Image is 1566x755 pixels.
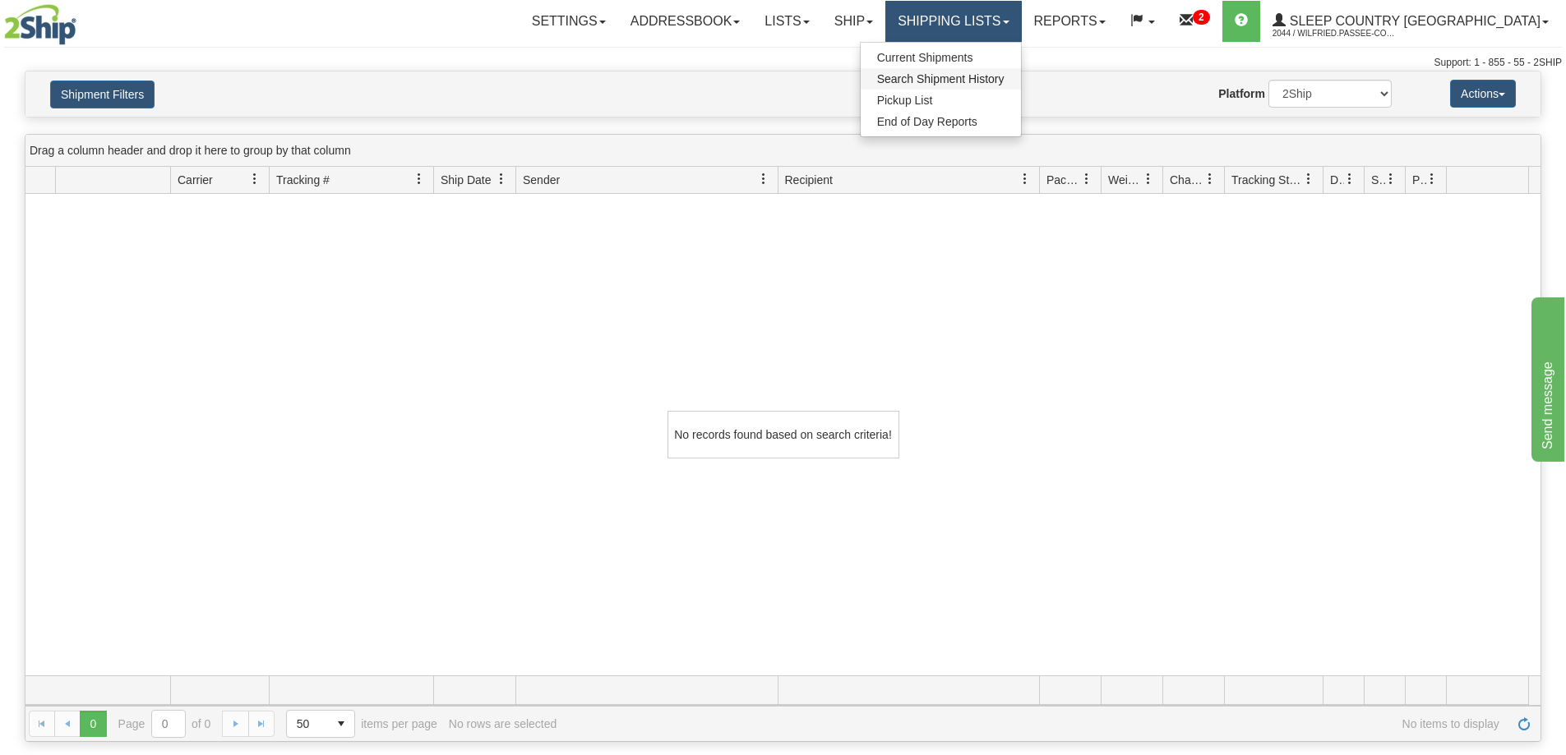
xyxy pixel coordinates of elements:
a: Sender filter column settings [750,165,778,193]
a: Ship Date filter column settings [487,165,515,193]
a: Reports [1022,1,1118,42]
span: Pickup Status [1412,172,1426,188]
a: Pickup List [861,90,1021,111]
span: Page of 0 [118,710,211,738]
a: Addressbook [618,1,753,42]
a: Recipient filter column settings [1011,165,1039,193]
span: Ship Date [441,172,491,188]
a: Delivery Status filter column settings [1336,165,1364,193]
a: Shipping lists [885,1,1021,42]
a: Settings [520,1,618,42]
iframe: chat widget [1528,293,1564,461]
span: Pickup List [877,94,933,107]
div: Send message [12,10,152,30]
span: Shipment Issues [1371,172,1385,188]
span: 2044 / Wilfried.Passee-Coutrin [1273,25,1396,42]
img: logo2044.jpg [4,4,76,45]
span: Packages [1046,172,1081,188]
span: Sender [523,172,560,188]
a: Pickup Status filter column settings [1418,165,1446,193]
span: Page 0 [80,711,106,737]
div: No rows are selected [449,717,557,730]
span: Tracking # [276,172,330,188]
button: Actions [1450,80,1516,108]
a: Lists [752,1,821,42]
div: grid grouping header [25,135,1541,167]
span: No items to display [568,717,1499,730]
a: Current Shipments [861,47,1021,68]
span: Delivery Status [1330,172,1344,188]
a: Tracking # filter column settings [405,165,433,193]
a: Search Shipment History [861,68,1021,90]
span: Current Shipments [877,51,973,64]
span: Charge [1170,172,1204,188]
span: Recipient [785,172,833,188]
span: Weight [1108,172,1143,188]
a: Weight filter column settings [1134,165,1162,193]
span: select [328,711,354,737]
span: End of Day Reports [877,115,977,128]
a: Refresh [1511,711,1537,737]
a: Tracking Status filter column settings [1295,165,1323,193]
div: No records found based on search criteria! [668,411,899,458]
a: Sleep Country [GEOGRAPHIC_DATA] 2044 / Wilfried.Passee-Coutrin [1260,1,1561,42]
span: Search Shipment History [877,72,1005,85]
span: Carrier [178,172,213,188]
a: End of Day Reports [861,111,1021,132]
sup: 2 [1193,10,1210,25]
div: Support: 1 - 855 - 55 - 2SHIP [4,56,1562,70]
span: Sleep Country [GEOGRAPHIC_DATA] [1286,14,1541,28]
button: Shipment Filters [50,81,155,108]
span: 50 [297,716,318,732]
a: Packages filter column settings [1073,165,1101,193]
a: Charge filter column settings [1196,165,1224,193]
a: Ship [822,1,885,42]
span: Tracking Status [1231,172,1303,188]
a: Shipment Issues filter column settings [1377,165,1405,193]
label: Platform [1218,85,1265,102]
span: Page sizes drop down [286,710,355,738]
span: items per page [286,710,437,738]
a: Carrier filter column settings [241,165,269,193]
a: 2 [1167,1,1222,42]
